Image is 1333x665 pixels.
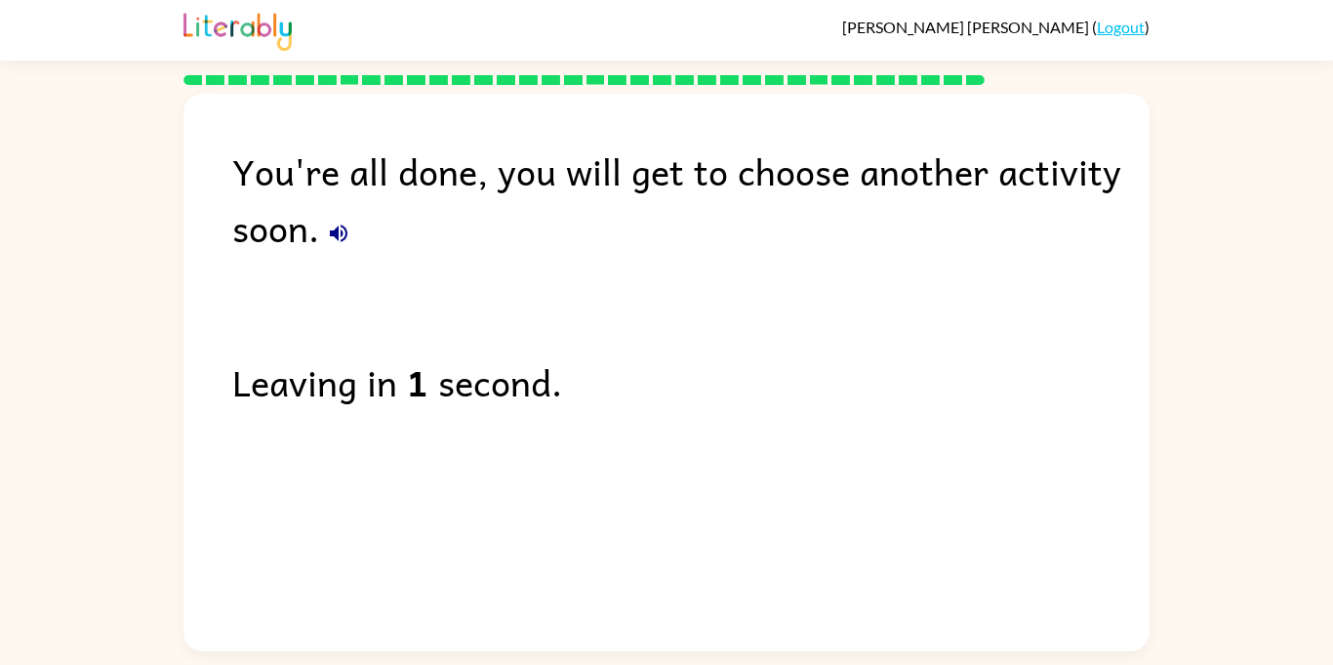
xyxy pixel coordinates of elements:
b: 1 [407,353,428,410]
div: ( ) [842,18,1150,36]
img: Literably [183,8,292,51]
a: Logout [1097,18,1145,36]
div: You're all done, you will get to choose another activity soon. [232,143,1150,256]
span: [PERSON_NAME] [PERSON_NAME] [842,18,1092,36]
div: Leaving in second. [232,353,1150,410]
